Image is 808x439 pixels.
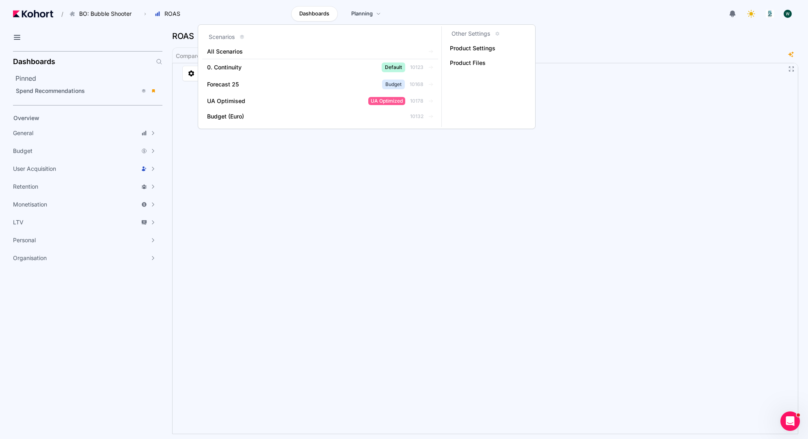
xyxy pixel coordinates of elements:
a: Planning [343,6,389,22]
span: Compare Scenarios [176,53,229,59]
h3: Other Settings [452,30,490,38]
span: BO: Bubble Shooter [79,10,132,18]
a: Overview [11,112,149,124]
span: › [143,11,148,17]
h2: Dashboards [13,58,55,65]
span: User Acquisition [13,165,56,173]
span: Retention [13,183,38,191]
h3: Scenarios [209,33,235,41]
a: All Scenarios [202,44,438,59]
a: Forecast 25Budget10168 [202,76,438,93]
a: Dashboards [291,6,338,22]
span: 10178 [410,98,423,104]
span: Overview [13,114,39,121]
a: Product Files [445,56,531,70]
span: All Scenarios [207,47,402,56]
span: Budget [382,80,405,89]
span: 0. Continuity [207,63,242,71]
button: ROAS [150,7,189,21]
span: Budget [13,147,32,155]
h3: ROAS [172,32,199,40]
span: 10168 [410,81,423,88]
a: 0. ContinuityDefault10123 [202,59,438,75]
span: Forecast 25 [207,80,239,88]
span: Product Settings [450,44,495,52]
img: Kohort logo [13,10,53,17]
a: Product Settings [445,41,531,56]
span: Personal [13,236,36,244]
h2: Pinned [15,73,162,83]
span: Dashboards [299,10,329,18]
span: Product Files [450,59,495,67]
span: Default [382,62,405,72]
a: Manage Scenario [182,66,247,81]
span: Spend Recommendations [16,87,85,94]
span: 10132 [410,113,423,120]
button: Fullscreen [788,66,795,72]
a: Spend Recommendations [13,85,160,97]
span: UA Optimized [368,97,405,105]
img: logo_logo_images_1_20240607072359498299_20240828135028712857.jpeg [766,10,774,18]
iframe: Intercom live chat [780,411,800,431]
span: Budget (Euro) [207,112,244,121]
a: UA OptimisedUA Optimized10178 [202,93,438,108]
span: ROAS [164,10,180,18]
span: 10123 [410,64,423,71]
span: Organisation [13,254,47,262]
span: UA Optimised [207,97,245,105]
button: BO: Bubble Shooter [65,7,140,21]
span: Monetisation [13,200,47,209]
span: Planning [351,10,373,18]
span: General [13,129,33,137]
a: Budget (Euro)10132 [202,109,438,124]
span: / [55,10,63,18]
span: LTV [13,218,24,226]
